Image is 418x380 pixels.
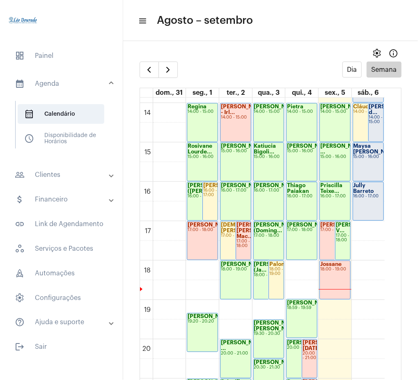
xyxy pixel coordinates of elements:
strong: Thiago Paiakan [287,183,309,194]
span: sidenav icon [15,244,25,254]
div: 16:00 - 17:00 [221,188,250,193]
div: 16:00 - 17:00 [354,194,383,199]
div: 18:00 - 19:00 [320,267,350,272]
strong: [PERSON_NAME] V... [336,222,382,233]
div: 20:00 - 21:00 [303,352,317,361]
span: Configurações [8,288,115,308]
div: 20 [141,346,153,353]
button: Dia [342,62,362,78]
div: 15:00 - 16:00 [254,155,284,159]
span: Calendário [18,104,104,124]
strong: Jossane [320,261,342,267]
strong: [PERSON_NAME] (Doming... [254,222,300,233]
div: 17:00 - 18:00 [188,228,217,232]
div: 14:00 - 15:00 [320,110,350,114]
strong: [PERSON_NAME] [188,314,234,319]
div: 20:00 - 21:00 [221,352,250,356]
mat-expansion-panel-header: sidenav iconAgenda [5,71,123,97]
div: 14:00 - 15:00 [287,110,317,114]
strong: [PERSON_NAME] [320,222,366,227]
button: settings [369,45,385,62]
mat-icon: sidenav icon [15,170,25,180]
strong: [PERSON_NAME] ([PERSON_NAME]... [188,183,241,194]
strong: [PERSON_NAME] [PERSON_NAME] Mac... [237,222,282,239]
div: 17:00 - 18:00 [336,233,350,243]
div: 14 [143,109,153,117]
div: 18 [143,267,153,274]
strong: Pietra [287,104,303,109]
div: 18:59 - 19:59 [287,306,317,310]
div: 14:00 - 15:00 [188,110,217,114]
strong: [PERSON_NAME] [188,222,234,227]
mat-panel-title: Clientes [15,170,110,180]
strong: Katiucia Bigoli... [254,143,276,154]
mat-icon: sidenav icon [15,195,25,204]
div: 15:00 - 16:00 [287,149,317,153]
strong: [PERSON_NAME] [221,183,267,188]
mat-expansion-panel-header: sidenav iconFinanceiro [5,190,123,209]
div: 16:00 - 17:00 [203,188,217,197]
span: Painel [8,46,115,66]
strong: [PERSON_NAME] [221,261,267,267]
div: 19 [143,306,153,314]
div: 15:00 - 16:00 [354,155,383,159]
a: 4 de setembro de 2025 [290,88,313,97]
div: 20:00 - 21:00 [287,346,317,350]
mat-icon: Info [388,48,398,58]
strong: [PERSON_NAME] [221,143,267,149]
strong: Rosivane Lourde... [188,143,212,154]
mat-panel-title: Ajuda e suporte [15,318,110,327]
mat-icon: sidenav icon [138,16,146,26]
span: Sair [8,337,115,357]
div: 16:00 - 17:00 [287,194,317,199]
button: Semana [367,62,402,78]
mat-panel-title: Agenda [15,79,110,89]
strong: [PERSON_NAME]... [254,183,305,188]
span: sidenav icon [15,51,25,61]
div: 18:00 - 19:00 [221,267,250,272]
strong: [PERSON_NAME] [320,104,366,109]
div: 16 [143,188,153,195]
strong: [PERSON_NAME] [254,104,300,109]
a: 1 de setembro de 2025 [191,88,214,97]
div: 16:00 - 17:00 [188,194,217,199]
mat-icon: sidenav icon [15,318,25,327]
a: 5 de setembro de 2025 [323,88,347,97]
div: 17:00 - 18:00 [221,233,250,238]
div: 18:00 - 19:00 [269,267,283,276]
mat-expansion-panel-header: sidenav iconClientes [5,165,123,185]
strong: [PERSON_NAME][DATE] [303,340,349,351]
div: sidenav iconAgenda [5,97,123,160]
strong: Jully Barreto [354,183,374,194]
strong: [PERSON_NAME]... [203,183,254,188]
mat-icon: sidenav icon [15,342,25,352]
strong: Maysa [PERSON_NAME]... [354,143,404,154]
a: 6 de setembro de 2025 [356,88,380,97]
div: 19:20 - 20:20 [188,320,217,324]
strong: [PERSON_NAME] [PERSON_NAME]... [254,320,305,332]
strong: [PERSON_NAME] (Ja... [254,261,300,272]
mat-icon: sidenav icon [15,79,25,89]
mat-expansion-panel-header: sidenav iconAjuda e suporte [5,313,123,332]
button: Próximo Semana [158,62,178,78]
strong: [PERSON_NAME] [287,300,333,305]
div: 17 [144,227,153,235]
div: 20:30 - 21:30 [254,366,284,370]
strong: Paloma [269,261,290,267]
strong: [DEMOGRAPHIC_DATA][PERSON_NAME] [221,222,285,233]
strong: [PERSON_NAME]... [287,340,338,346]
div: 15 [143,149,153,156]
strong: Cláudia [354,104,374,109]
span: Disponibilidade de Horários [18,129,104,149]
div: 14:00 - 15:00 [221,115,250,120]
div: 17:00 - 18:00 [254,233,284,238]
strong: [PERSON_NAME] d... [369,104,415,115]
span: sidenav icon [24,109,34,119]
strong: [PERSON_NAME] ... [221,340,267,351]
div: 16:00 - 17:00 [254,188,284,193]
mat-icon: sidenav icon [15,219,25,229]
div: 17:00 - 18:00 [237,239,250,248]
div: 17:00 - 18:00 [287,228,317,232]
span: Agosto – setembro [157,14,253,27]
strong: [PERSON_NAME]... [254,360,305,365]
